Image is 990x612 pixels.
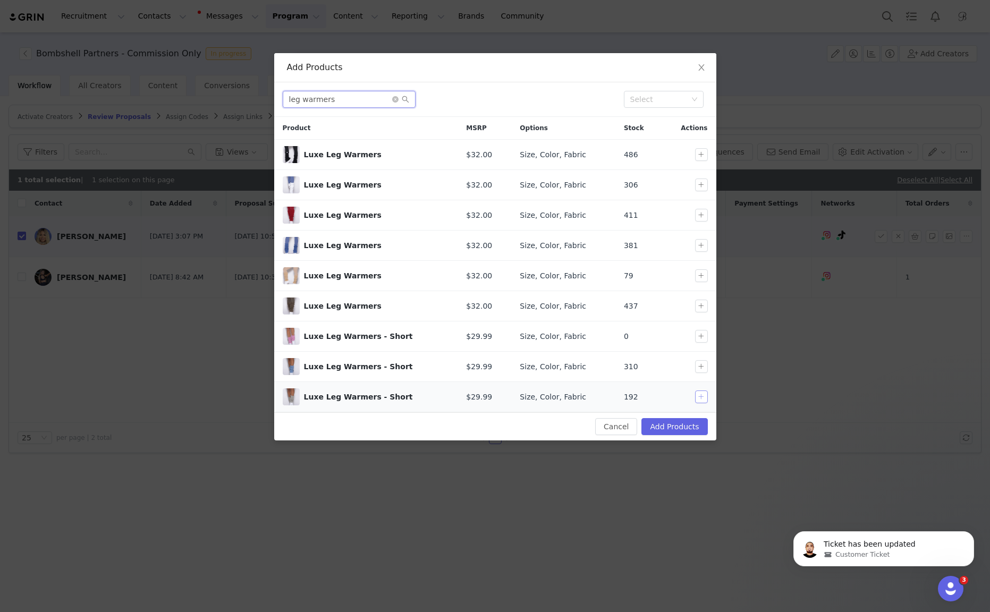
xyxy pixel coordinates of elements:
span: Options [520,123,548,133]
div: Size, Color, Fabric [520,149,607,160]
div: Luxe Leg Warmers [304,149,450,160]
span: $32.00 [466,180,492,191]
button: Close [687,53,716,83]
span: $29.99 [466,392,492,403]
i: icon: close-circle [392,96,399,103]
span: 192 [624,392,638,403]
div: Luxe Leg Warmers [304,240,450,251]
i: icon: search [402,96,409,103]
div: Luxe Leg Warmers [304,210,450,221]
button: Add Products [641,418,707,435]
span: 381 [624,240,638,251]
span: Luxe Leg Warmers [283,176,300,193]
span: Luxe Leg Warmers [283,207,300,224]
div: Luxe Leg Warmers [304,270,450,282]
img: LuxeLegWarmers_RedVelvet_01.jpg [283,207,300,224]
div: Size, Color, Fabric [520,240,607,251]
span: 306 [624,180,638,191]
input: Search... [283,91,416,108]
span: 79 [624,270,633,282]
span: $32.00 [466,210,492,221]
div: Size, Color, Fabric [520,361,607,372]
img: LuxeLegWarmers_DarkandStormy_02.jpg [283,388,300,405]
img: LuxeLegWarmers_GlacialBeige_06.jpg [283,267,300,284]
span: Luxe Leg Warmers - Short [283,388,300,405]
img: LuxeLegWarmers_Black_02.jpg [283,146,300,163]
iframe: Intercom notifications message [777,509,990,583]
div: Size, Color, Fabric [520,331,607,342]
div: Size, Color, Fabric [520,301,607,312]
span: MSRP [466,123,487,133]
div: Luxe Leg Warmers - Short [304,392,450,403]
span: 3 [960,576,968,584]
div: Luxe Leg Warmers [304,180,450,191]
span: 0 [624,331,629,342]
div: Select [630,94,688,105]
span: $32.00 [466,240,492,251]
span: Luxe Leg Warmers [283,146,300,163]
img: LuxeLegWarmers_NiagaraMist_04.jpg [283,358,300,375]
i: icon: close [697,63,706,72]
span: Luxe Leg Warmers [283,267,300,284]
div: Size, Color, Fabric [520,392,607,403]
div: Add Products [287,62,704,73]
div: Actions [662,117,716,139]
div: Size, Color, Fabric [520,180,607,191]
i: icon: down [691,96,698,104]
button: Cancel [595,418,637,435]
div: Luxe Leg Warmers - Short [304,331,450,342]
span: $32.00 [466,149,492,160]
span: $32.00 [466,270,492,282]
span: $29.99 [466,361,492,372]
div: Size, Color, Fabric [520,270,607,282]
div: Size, Color, Fabric [520,210,607,221]
div: Luxe Leg Warmers [304,301,450,312]
span: Stock [624,123,644,133]
span: Product [283,123,311,133]
span: 310 [624,361,638,372]
img: LuxeLegWarmers_Winteroak_01.jpg [283,297,300,314]
span: Luxe Leg Warmers - Short [283,328,300,345]
iframe: Intercom live chat [938,576,963,601]
img: LuxeLegWarmers_White_02.jpg [283,176,300,193]
span: $32.00 [466,301,492,312]
span: Luxe Leg Warmers - Short [283,358,300,375]
span: Luxe Leg Warmers [283,297,300,314]
span: $29.99 [466,331,492,342]
span: 437 [624,301,638,312]
img: LuxeLegWarmers_BlueChill_01.jpg [283,237,300,254]
img: LegWarmers_PinkPaloma_01.jpg [283,328,300,345]
span: 411 [624,210,638,221]
span: Luxe Leg Warmers [283,237,300,254]
span: 486 [624,149,638,160]
div: Luxe Leg Warmers - Short [304,361,450,372]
